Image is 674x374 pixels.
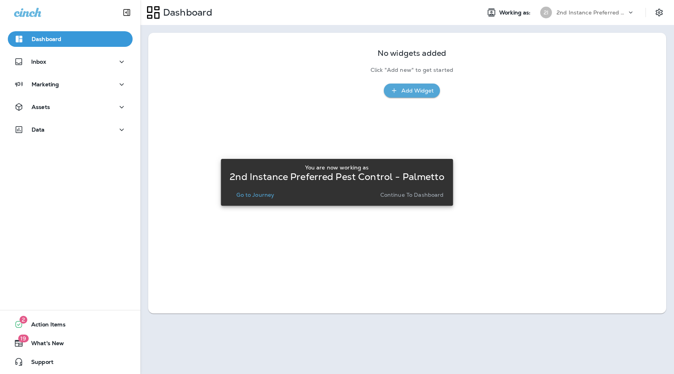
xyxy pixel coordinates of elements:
[8,317,133,332] button: 2Action Items
[116,5,138,20] button: Collapse Sidebar
[557,9,627,16] p: 2nd Instance Preferred Pest Control - Palmetto
[32,36,61,42] p: Dashboard
[380,192,444,198] p: Continue to Dashboard
[233,189,277,200] button: Go to Journey
[499,9,532,16] span: Working as:
[230,174,444,180] p: 2nd Instance Preferred Pest Control - Palmetto
[236,192,274,198] p: Go to Journey
[8,77,133,92] button: Marketing
[18,335,28,342] span: 19
[160,7,212,18] p: Dashboard
[8,99,133,115] button: Assets
[652,5,666,20] button: Settings
[8,354,133,370] button: Support
[8,335,133,351] button: 19What's New
[540,7,552,18] div: 2I
[23,359,53,368] span: Support
[8,122,133,137] button: Data
[8,54,133,69] button: Inbox
[23,321,66,331] span: Action Items
[8,31,133,47] button: Dashboard
[305,164,369,171] p: You are now working as
[377,189,447,200] button: Continue to Dashboard
[32,104,50,110] p: Assets
[32,126,45,133] p: Data
[32,81,59,87] p: Marketing
[23,340,64,349] span: What's New
[31,59,46,65] p: Inbox
[20,316,27,324] span: 2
